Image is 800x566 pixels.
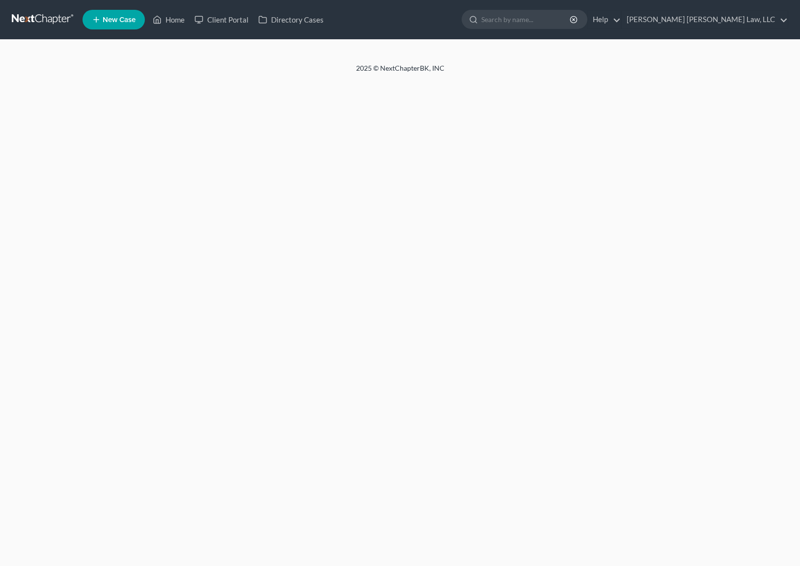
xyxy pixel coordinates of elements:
[253,11,329,28] a: Directory Cases
[103,16,136,24] span: New Case
[190,11,253,28] a: Client Portal
[481,10,571,28] input: Search by name...
[588,11,621,28] a: Help
[148,11,190,28] a: Home
[622,11,788,28] a: [PERSON_NAME] [PERSON_NAME] Law, LLC
[120,63,680,81] div: 2025 © NextChapterBK, INC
